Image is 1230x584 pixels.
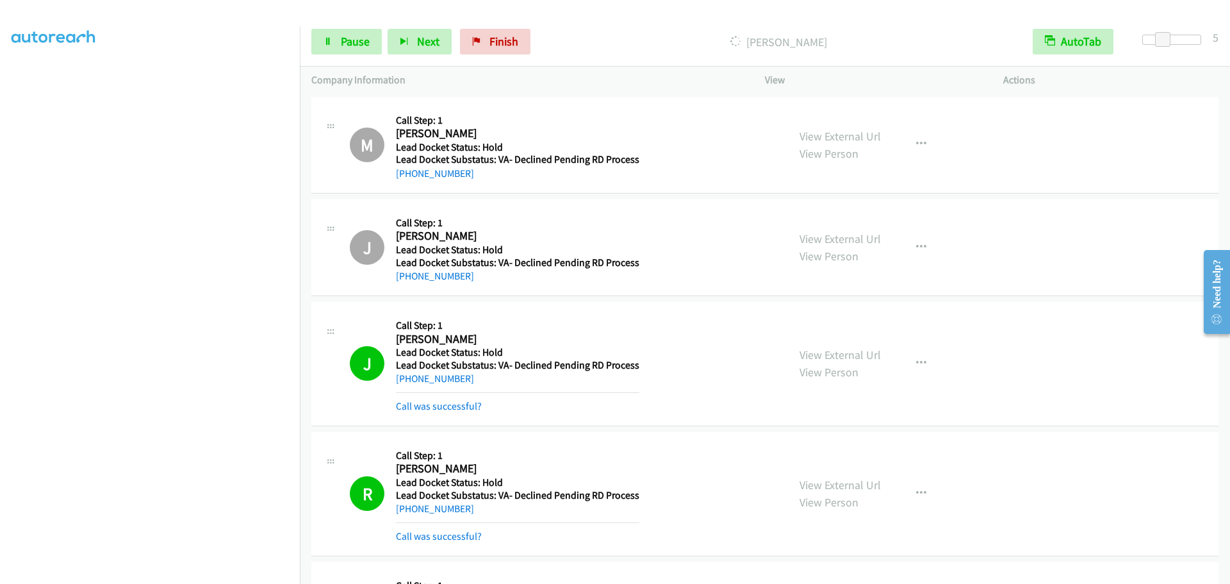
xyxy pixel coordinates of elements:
[1003,72,1218,88] p: Actions
[396,489,639,502] h5: Lead Docket Substatus: VA- Declined Pending RD Process
[350,346,384,381] h1: J
[396,217,639,229] h5: Call Step: 1
[396,449,639,462] h5: Call Step: 1
[799,129,881,144] a: View External Url
[417,34,439,49] span: Next
[396,153,639,166] h5: Lead Docket Substatus: VA- Declined Pending RD Process
[311,72,742,88] p: Company Information
[396,270,474,282] a: [PHONE_NUMBER]
[396,476,639,489] h5: Lead Docket Status: Hold
[396,530,482,542] a: Call was successful?
[765,72,980,88] p: View
[350,128,384,162] h1: M
[460,29,530,54] a: Finish
[1033,29,1113,54] button: AutoTab
[799,347,881,362] a: View External Url
[799,249,858,263] a: View Person
[1213,29,1218,46] div: 5
[396,503,474,515] a: [PHONE_NUMBER]
[311,29,382,54] a: Pause
[396,126,634,141] h2: [PERSON_NAME]
[1193,241,1230,343] iframe: Resource Center
[350,230,384,265] h1: J
[396,462,639,476] h2: [PERSON_NAME]
[388,29,452,54] button: Next
[396,332,634,347] h2: [PERSON_NAME]
[396,346,639,359] h5: Lead Docket Status: Hold
[799,231,881,246] a: View External Url
[341,34,370,49] span: Pause
[396,141,639,154] h5: Lead Docket Status: Hold
[396,400,482,412] a: Call was successful?
[396,114,639,127] h5: Call Step: 1
[396,256,639,269] h5: Lead Docket Substatus: VA- Declined Pending RD Process
[350,476,384,511] h1: R
[799,146,858,161] a: View Person
[548,33,1010,51] p: [PERSON_NAME]
[799,365,858,380] a: View Person
[396,244,639,256] h5: Lead Docket Status: Hold
[799,478,881,492] a: View External Url
[396,229,634,244] h2: [PERSON_NAME]
[396,359,639,372] h5: Lead Docket Substatus: VA- Declined Pending RD Process
[396,167,474,179] a: [PHONE_NUMBER]
[489,34,518,49] span: Finish
[396,319,639,332] h5: Call Step: 1
[799,495,858,510] a: View Person
[396,372,474,385] a: [PHONE_NUMBER]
